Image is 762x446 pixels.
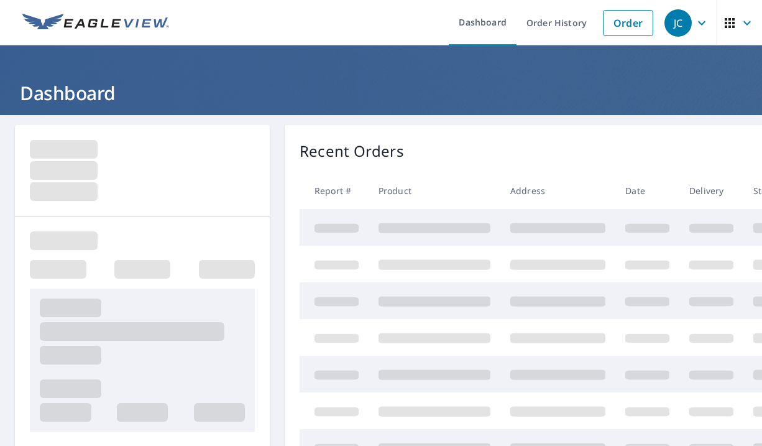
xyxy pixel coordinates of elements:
a: Order [603,10,653,36]
th: Address [500,172,615,209]
th: Delivery [679,172,743,209]
h1: Dashboard [15,80,747,106]
div: JC [664,9,692,37]
p: Recent Orders [300,140,404,162]
th: Product [369,172,500,209]
img: EV Logo [22,14,169,32]
th: Report # [300,172,369,209]
th: Date [615,172,679,209]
